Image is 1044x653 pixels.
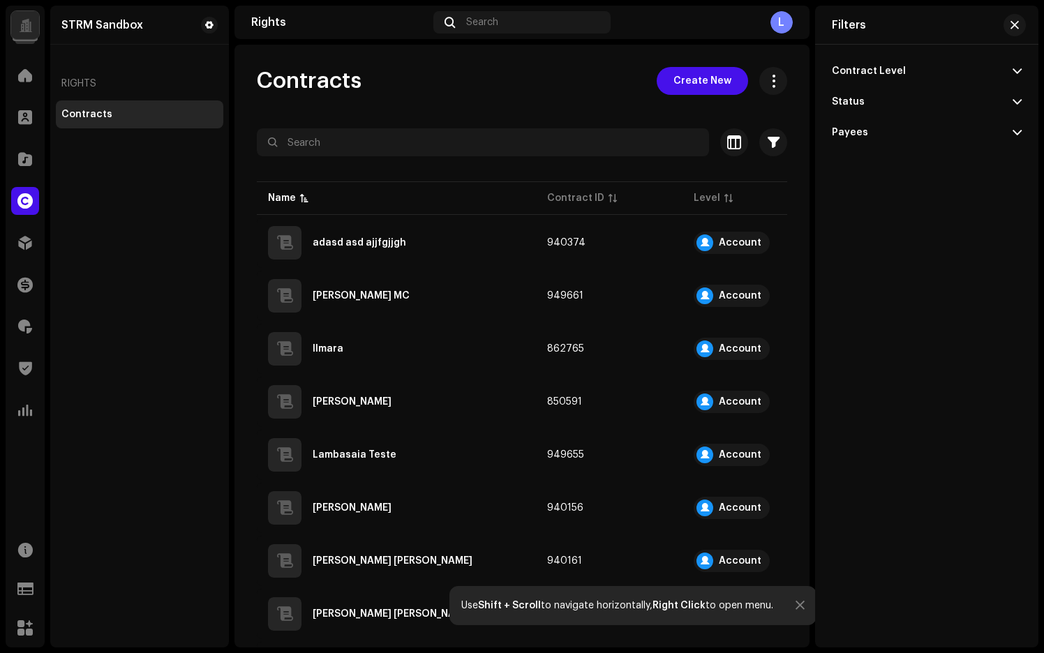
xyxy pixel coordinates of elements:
[719,397,761,407] div: Account
[61,20,143,31] div: STRM Sandbox
[547,556,582,566] span: 940161
[719,503,761,513] div: Account
[694,285,818,307] span: Account
[547,397,582,407] span: 850591
[719,291,761,301] div: Account
[61,109,112,120] div: Contracts
[770,11,793,33] div: L
[478,601,541,610] strong: Shift + Scroll
[257,128,709,156] input: Search
[673,67,731,95] span: Create New
[268,191,296,205] div: Name
[547,503,583,513] span: 940156
[56,67,223,100] re-a-nav-header: Rights
[694,232,818,254] span: Account
[719,344,761,354] div: Account
[313,344,343,354] div: Ilmara
[313,450,396,460] div: Lambasaia Teste
[719,450,761,460] div: Account
[313,397,391,407] div: Jean Carlos Krüger
[547,238,586,248] span: 940374
[466,17,498,28] span: Search
[257,67,361,95] span: Contracts
[313,503,391,513] div: Luiz
[694,444,818,466] span: Account
[719,238,761,248] div: Account
[694,391,818,413] span: Account
[56,100,223,128] re-m-nav-item: Contracts
[313,609,472,619] div: Luiz Fernando Kohler
[313,238,406,248] div: adasd asd ajjfgjjgh
[251,17,428,28] div: Rights
[461,600,773,611] div: Use to navigate horizontally, to open menu.
[313,291,410,301] div: Fank MC
[719,556,761,566] div: Account
[547,450,584,460] span: 949655
[694,338,818,360] span: Account
[652,601,706,610] strong: Right Click
[657,67,748,95] button: Create New
[313,556,472,566] div: luiz fernando kohl
[547,291,583,301] span: 949661
[694,191,720,205] div: Level
[547,191,604,205] div: Contract ID
[694,497,818,519] span: Account
[694,550,818,572] span: Account
[547,344,584,354] span: 862765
